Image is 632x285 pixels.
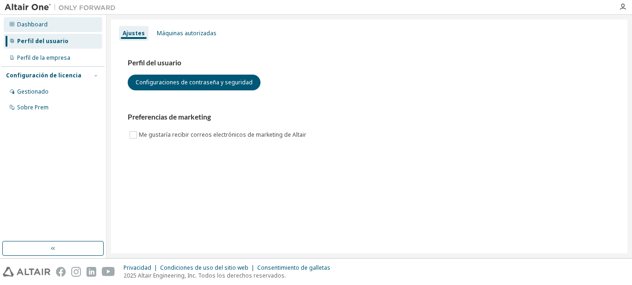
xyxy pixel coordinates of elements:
[124,272,336,279] p: 2025 Altair Engineering, Inc. Todos los derechos reservados.
[128,113,611,122] h3: Preferencias de marketing
[3,267,50,277] img: altair_logo.svg
[17,88,49,95] div: Gestionado
[6,72,81,79] div: Configuración de licencia
[17,54,70,62] div: Perfil de la empresa
[257,264,336,272] div: Consentimiento de galletas
[124,264,160,272] div: Privacidad
[17,21,48,28] div: Dashboard
[56,267,66,277] img: facebook.svg
[17,38,68,45] div: Perfil del usuario
[123,30,145,37] div: Ajustes
[102,267,115,277] img: youtube.svg
[71,267,81,277] img: instagram.svg
[5,3,120,12] img: Altair Uno
[128,75,260,90] button: Configuraciones de contraseña y seguridad
[87,267,96,277] img: linkedin.svg
[17,104,49,111] div: Sobre Prem
[157,30,217,37] div: Máquinas autorizadas
[128,58,611,68] h3: Perfil del usuario
[139,129,308,140] label: Me gustaría recibir correos electrónicos de marketing de Altair
[160,264,257,272] div: Condiciones de uso del sitio web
